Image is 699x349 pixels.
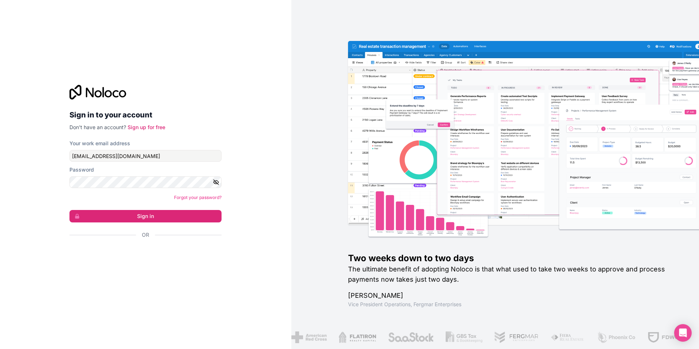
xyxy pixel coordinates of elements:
img: /assets/saastock-C6Zbiodz.png [388,331,434,343]
img: /assets/fdworks-Bi04fVtw.png [647,331,690,343]
h1: Two weeks down to two days [348,252,676,264]
img: /assets/flatiron-C8eUkumj.png [338,331,376,343]
a: Sign up for free [128,124,165,130]
label: Your work email address [69,140,130,147]
img: /assets/fiera-fwj2N5v4.png [551,331,585,343]
h1: [PERSON_NAME] [348,290,676,301]
img: /assets/phoenix-BREaitsQ.png [596,331,636,343]
img: /assets/american-red-cross-BAupjrZR.png [291,331,326,343]
a: Forgot your password? [174,195,222,200]
span: Don't have an account? [69,124,126,130]
div: Open Intercom Messenger [674,324,692,342]
h1: Vice President Operations , Fergmar Enterprises [348,301,676,308]
iframe: Tombol Login dengan Google [66,247,219,263]
button: Sign in [69,210,222,222]
input: Email address [69,150,222,162]
label: Password [69,166,94,173]
input: Password [69,176,222,188]
h2: The ultimate benefit of adopting Noloco is that what used to take two weeks to approve and proces... [348,264,676,285]
img: /assets/fergmar-CudnrXN5.png [494,331,539,343]
h2: Sign in to your account [69,108,222,121]
img: /assets/gbstax-C-GtDUiK.png [445,331,483,343]
span: Or [142,231,149,239]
